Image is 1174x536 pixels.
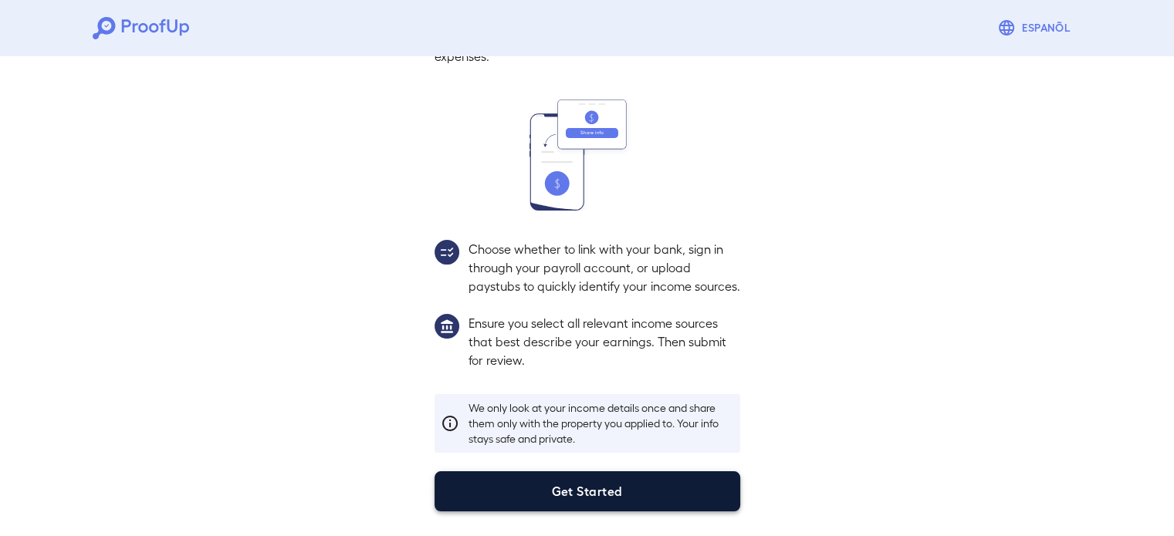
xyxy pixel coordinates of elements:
p: Choose whether to link with your bank, sign in through your payroll account, or upload paystubs t... [469,240,740,295]
button: Espanõl [991,12,1081,43]
p: Ensure you select all relevant income sources that best describe your earnings. Then submit for r... [469,314,740,369]
button: Get Started [435,471,740,511]
img: group2.svg [435,240,459,265]
img: group1.svg [435,314,459,339]
p: We only look at your income details once and share them only with the property you applied to. Yo... [469,400,734,447]
img: transfer_money.svg [529,99,645,211]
